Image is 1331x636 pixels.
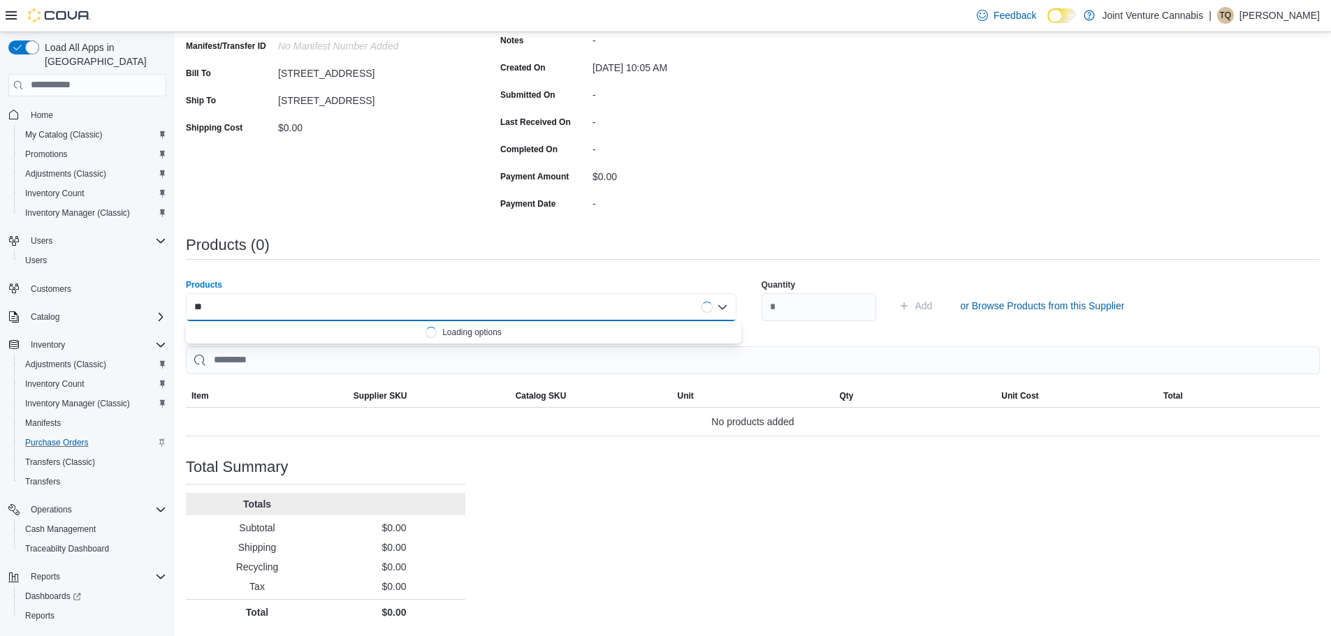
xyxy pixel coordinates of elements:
label: Products [186,279,222,290]
h3: Products (0) [186,237,270,253]
label: Manifest/Transfer ID [186,40,266,52]
a: Feedback [971,1,1042,29]
span: Transfers (Classic) [25,457,95,468]
div: [DATE] 10:05 AM [592,57,780,73]
label: Ship To [186,95,216,106]
a: Adjustments (Classic) [20,165,112,182]
p: Shipping [191,540,323,554]
a: Home [25,107,59,124]
button: or Browse Products from this Supplier [954,292,1130,320]
span: Loading [426,327,437,338]
span: Transfers (Classic) [20,454,166,471]
span: Inventory [31,339,65,350]
button: Users [3,231,172,251]
span: Catalog [25,309,166,325]
span: Supplier SKU [354,390,407,401]
span: Load All Apps in [GEOGRAPHIC_DATA] [39,40,166,68]
button: Adjustments (Classic) [14,355,172,374]
label: Completed On [500,144,558,155]
p: $0.00 [328,521,460,535]
div: - [592,84,780,101]
span: Purchase Orders [20,434,166,451]
label: Quantity [762,279,796,290]
span: Home [31,110,53,121]
label: Last Received On [500,117,571,128]
span: Dashboards [20,588,166,605]
p: Subtotal [191,521,323,535]
span: Purchase Orders [25,437,89,448]
span: Dark Mode [1047,23,1048,24]
span: Promotions [20,146,166,163]
button: Adjustments (Classic) [14,164,172,184]
a: My Catalog (Classic) [20,126,108,143]
button: Inventory [25,337,71,353]
p: $0.00 [328,605,460,619]
span: Add [915,299,933,313]
a: Inventory Manager (Classic) [20,205,136,221]
div: [STREET_ADDRESS] [278,89,465,106]
span: Cash Management [25,524,96,535]
div: $0.00 [592,165,780,182]
button: Inventory [3,335,172,355]
label: Created On [500,62,546,73]
span: Catalog SKU [516,390,567,401]
div: - [592,193,780,209]
span: Inventory Manager (Classic) [25,398,130,409]
p: Totals [191,497,323,511]
a: Inventory Count [20,185,90,202]
h3: Total Summary [186,459,289,475]
button: Traceabilty Dashboard [14,539,172,559]
span: Inventory Count [25,188,85,199]
label: Notes [500,35,523,46]
p: Tax [191,579,323,593]
span: Dashboards [25,591,81,602]
label: Submitted On [500,89,555,101]
a: Transfers [20,473,66,490]
span: Traceabilty Dashboard [20,540,166,557]
a: Customers [25,281,77,297]
p: $0.00 [328,540,460,554]
span: TQ [1220,7,1232,24]
div: $0.00 [278,117,465,133]
button: Home [3,105,172,125]
button: Customers [3,279,172,299]
button: Transfers [14,472,172,491]
button: Unit [672,385,834,407]
span: Promotions [25,149,68,160]
button: Users [25,232,58,249]
div: [STREET_ADDRESS] [278,62,465,79]
span: Customers [31,283,71,295]
a: Inventory Count [20,376,90,392]
button: Inventory Manager (Classic) [14,394,172,413]
a: Manifests [20,415,66,431]
a: Dashboards [20,588,87,605]
span: Users [20,252,166,269]
span: Manifests [25,417,61,429]
a: Promotions [20,146,73,163]
button: Unit Cost [996,385,1158,407]
a: Users [20,252,52,269]
button: Inventory Count [14,374,172,394]
span: Qty [839,390,853,401]
span: Cash Management [20,521,166,538]
span: My Catalog (Classic) [25,129,103,140]
span: Reports [25,568,166,585]
span: Unit [678,390,694,401]
button: Manifests [14,413,172,433]
span: Inventory Manager (Classic) [25,207,130,219]
span: Reports [31,571,60,582]
button: Operations [25,501,78,518]
button: Add [893,292,938,320]
span: Users [25,232,166,249]
span: Adjustments (Classic) [20,165,166,182]
button: Supplier SKU [348,385,510,407]
span: Total [1163,390,1183,401]
button: Reports [14,606,172,626]
button: Item [186,385,348,407]
div: Loading options [442,327,502,338]
span: Users [31,235,52,246]
button: Catalog [25,309,65,325]
div: - [592,29,780,46]
button: My Catalog (Classic) [14,125,172,145]
span: Inventory Manager (Classic) [20,395,166,412]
